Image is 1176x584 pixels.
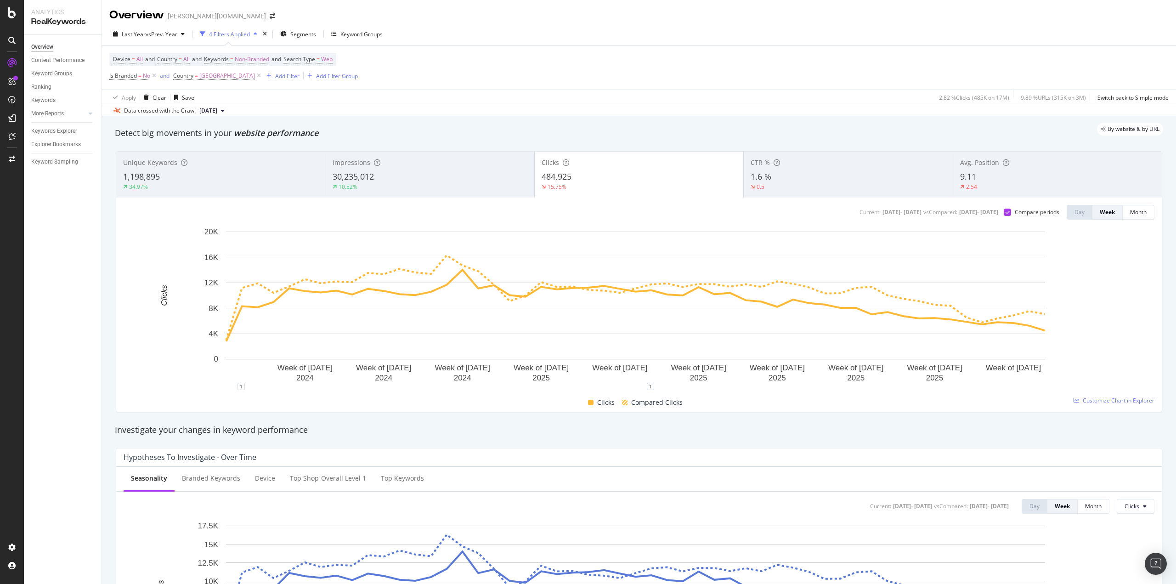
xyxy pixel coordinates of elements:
[275,72,300,80] div: Add Filter
[196,27,261,41] button: 4 Filters Applied
[31,96,95,105] a: Keywords
[1094,90,1169,105] button: Switch back to Simple mode
[123,171,160,182] span: 1,198,895
[514,363,569,372] text: Week of [DATE]
[195,72,198,79] span: =
[1022,499,1047,514] button: Day
[109,90,136,105] button: Apply
[1021,94,1086,102] div: 9.89 % URLs ( 315K on 3M )
[1067,205,1092,220] button: Day
[153,94,166,102] div: Clear
[230,55,233,63] span: =
[209,329,218,338] text: 4K
[31,17,94,27] div: RealKeywords
[828,363,883,372] text: Week of [DATE]
[769,374,786,382] text: 2025
[375,374,392,382] text: 2024
[339,183,357,191] div: 10.52%
[31,157,78,167] div: Keyword Sampling
[1078,499,1109,514] button: Month
[146,30,177,38] span: vs Prev. Year
[277,363,333,372] text: Week of [DATE]
[548,183,566,191] div: 15.75%
[1097,123,1163,136] div: legacy label
[31,157,95,167] a: Keyword Sampling
[1123,205,1154,220] button: Month
[179,55,182,63] span: =
[381,474,424,483] div: Top Keywords
[204,227,219,236] text: 20K
[671,363,726,372] text: Week of [DATE]
[1015,208,1059,216] div: Compare periods
[31,109,64,119] div: More Reports
[198,558,219,567] text: 12.5K
[333,158,370,167] span: Impressions
[1085,502,1102,510] div: Month
[31,7,94,17] div: Analytics
[1055,502,1070,510] div: Week
[435,363,490,372] text: Week of [DATE]
[204,278,219,287] text: 12K
[131,474,167,483] div: Seasonality
[170,90,194,105] button: Save
[31,82,95,92] a: Ranking
[109,7,164,23] div: Overview
[1074,208,1085,216] div: Day
[757,183,764,191] div: 0.5
[751,171,771,182] span: 1.6 %
[160,285,169,306] text: Clicks
[143,69,150,82] span: No
[160,71,170,80] button: and
[333,171,374,182] span: 30,235,012
[192,55,202,63] span: and
[647,383,654,390] div: 1
[109,72,137,79] span: Is Branded
[199,69,255,82] span: [GEOGRAPHIC_DATA]
[271,55,281,63] span: and
[123,158,177,167] span: Unique Keywords
[168,11,266,21] div: [PERSON_NAME][DOMAIN_NAME]
[124,227,1148,386] div: A chart.
[31,56,85,65] div: Content Performance
[31,82,51,92] div: Ranking
[115,424,1163,436] div: Investigate your changes in keyword performance
[750,363,805,372] text: Week of [DATE]
[157,55,177,63] span: Country
[145,55,155,63] span: and
[31,42,53,52] div: Overview
[986,363,1041,372] text: Week of [DATE]
[209,30,250,38] div: 4 Filters Applied
[592,363,647,372] text: Week of [DATE]
[1047,499,1078,514] button: Week
[31,42,95,52] a: Overview
[140,90,166,105] button: Clear
[129,183,148,191] div: 34.97%
[316,72,358,80] div: Add Filter Group
[31,56,95,65] a: Content Performance
[893,502,932,510] div: [DATE] - [DATE]
[923,208,957,216] div: vs Compared :
[198,522,219,530] text: 17.5K
[970,502,1009,510] div: [DATE] - [DATE]
[317,55,320,63] span: =
[31,96,56,105] div: Keywords
[290,30,316,38] span: Segments
[209,304,218,313] text: 8K
[1074,397,1154,404] a: Customize Chart in Explorer
[204,540,219,549] text: 15K
[939,94,1009,102] div: 2.82 % Clicks ( 485K on 17M )
[270,13,275,19] div: arrow-right-arrow-left
[109,27,188,41] button: Last YearvsPrev. Year
[1029,502,1040,510] div: Day
[31,69,72,79] div: Keyword Groups
[328,27,386,41] button: Keyword Groups
[532,374,550,382] text: 2025
[542,171,571,182] span: 484,925
[960,171,976,182] span: 9.11
[132,55,135,63] span: =
[31,126,77,136] div: Keywords Explorer
[182,94,194,102] div: Save
[597,397,615,408] span: Clicks
[870,502,891,510] div: Current:
[182,474,240,483] div: Branded Keywords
